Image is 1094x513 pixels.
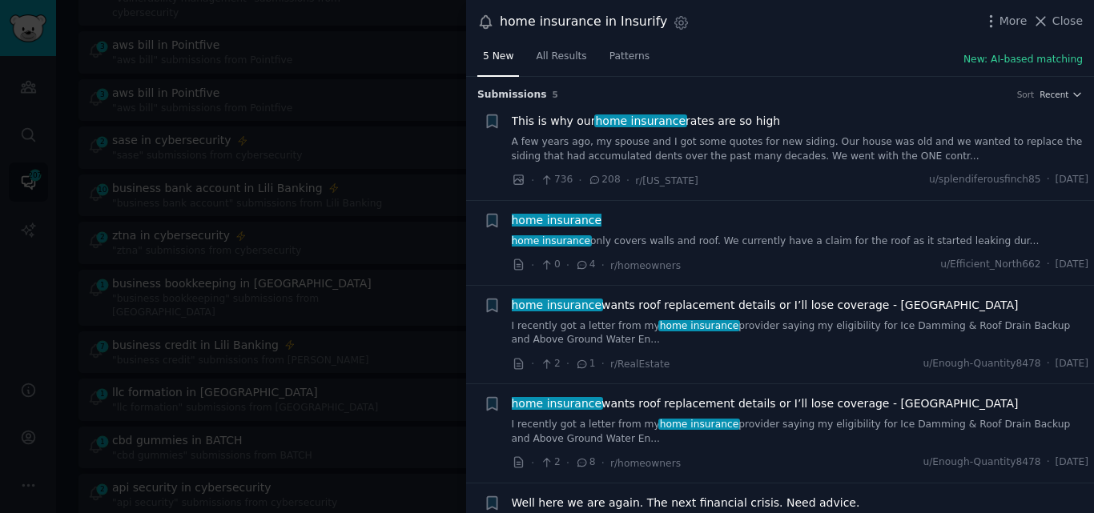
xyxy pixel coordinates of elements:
[609,50,650,64] span: Patterns
[510,299,603,311] span: home insurance
[578,172,581,189] span: ·
[512,212,602,229] a: home insurance
[1017,89,1035,100] div: Sort
[540,258,560,272] span: 0
[512,135,1089,163] a: A few years ago, my spouse and I got some quotes for new siding. Our house was old and we wanted ...
[512,495,860,511] a: Well here we are again. The next financial crisis. Need advice.
[477,88,547,102] span: Submission s
[1056,357,1088,371] span: [DATE]
[929,173,1041,187] span: u/splendiferousfinch85
[604,44,655,77] a: Patterns
[510,235,592,246] span: home insurance
[594,114,687,127] span: home insurance
[1047,357,1050,371] span: ·
[923,357,1040,371] span: u/Enough-Quantity8478
[510,397,603,410] span: home insurance
[1032,13,1083,30] button: Close
[531,172,534,189] span: ·
[531,355,534,372] span: ·
[512,418,1089,446] a: I recently got a letter from myhome insuranceprovider saying my eligibility for Ice Damming & Roo...
[626,172,629,189] span: ·
[566,455,569,471] span: ·
[635,175,698,186] span: r/[US_STATE]
[575,258,595,272] span: 4
[477,44,519,77] a: 5 New
[536,50,586,64] span: All Results
[540,173,573,187] span: 736
[658,419,740,430] span: home insurance
[1056,173,1088,187] span: [DATE]
[1047,455,1050,470] span: ·
[566,355,569,372] span: ·
[531,455,534,471] span: ·
[588,173,621,187] span: 208
[531,257,534,274] span: ·
[999,13,1028,30] span: More
[512,297,1019,314] span: wants roof replacement details or I’ll lose coverage - [GEOGRAPHIC_DATA]
[658,320,740,331] span: home insurance
[512,395,1019,412] span: wants roof replacement details or I’ll lose coverage - [GEOGRAPHIC_DATA]
[530,44,592,77] a: All Results
[1052,13,1083,30] span: Close
[512,319,1089,347] a: I recently got a letter from myhome insuranceprovider saying my eligibility for Ice Damming & Roo...
[540,357,560,371] span: 2
[610,359,670,370] span: r/RealEstate
[553,90,558,99] span: 5
[512,297,1019,314] a: home insurancewants roof replacement details or I’ll lose coverage - [GEOGRAPHIC_DATA]
[963,53,1083,67] button: New: AI-based matching
[610,458,681,469] span: r/homeowners
[483,50,513,64] span: 5 New
[575,357,595,371] span: 1
[512,395,1019,412] a: home insurancewants roof replacement details or I’ll lose coverage - [GEOGRAPHIC_DATA]
[512,113,781,130] span: This is why our rates are so high
[601,257,605,274] span: ·
[512,234,1089,249] a: home insuranceonly covers walls and roof. We currently have a claim for the roof as it started le...
[1047,258,1050,272] span: ·
[1056,258,1088,272] span: [DATE]
[540,455,560,470] span: 2
[610,260,681,271] span: r/homeowners
[601,355,605,372] span: ·
[1040,89,1083,100] button: Recent
[601,455,605,471] span: ·
[1040,89,1068,100] span: Recent
[510,214,603,226] span: home insurance
[923,455,1040,470] span: u/Enough-Quantity8478
[1047,173,1050,187] span: ·
[1056,455,1088,470] span: [DATE]
[500,12,667,32] div: home insurance in Insurify
[983,13,1028,30] button: More
[940,258,1041,272] span: u/Efficient_North662
[512,113,781,130] a: This is why ourhome insurancerates are so high
[566,257,569,274] span: ·
[575,455,595,470] span: 8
